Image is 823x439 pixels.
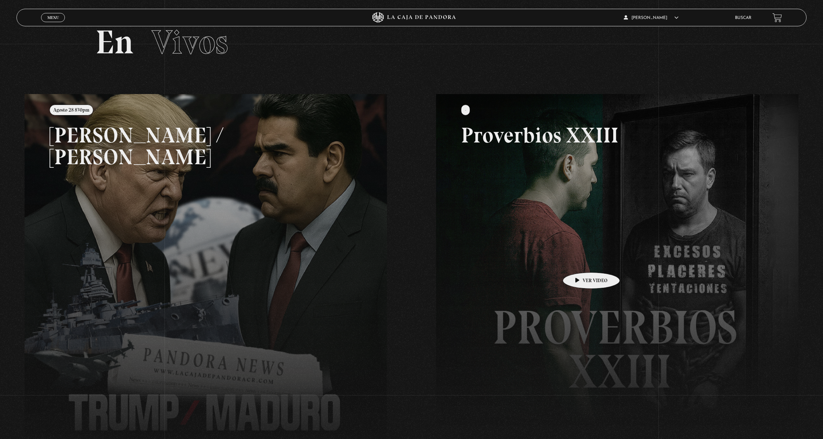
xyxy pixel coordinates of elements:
[624,16,678,20] span: [PERSON_NAME]
[772,13,782,22] a: View your shopping cart
[47,15,59,20] span: Menu
[735,16,751,20] a: Buscar
[152,22,228,62] span: Vivos
[45,21,61,26] span: Cerrar
[95,26,728,59] h2: En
